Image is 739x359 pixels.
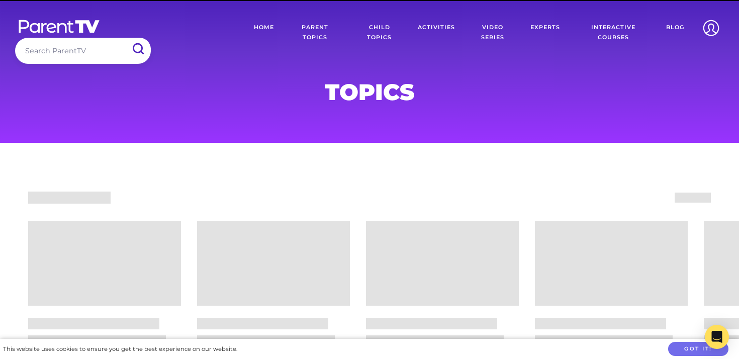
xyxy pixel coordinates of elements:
a: Child Topics [349,15,411,50]
a: Video Series [463,15,523,50]
button: Got it! [668,342,728,356]
a: Blog [659,15,692,50]
input: Search ParentTV [15,38,151,63]
a: Interactive Courses [568,15,659,50]
input: Submit [125,38,151,60]
a: Activities [410,15,463,50]
div: This website uses cookies to ensure you get the best experience on our website. [3,344,237,354]
a: Home [246,15,282,50]
img: parenttv-logo-white.4c85aaf.svg [18,19,101,34]
a: Experts [523,15,568,50]
div: Open Intercom Messenger [705,325,729,349]
a: Parent Topics [282,15,349,50]
h1: Topics [127,82,612,102]
img: Account [698,15,724,41]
